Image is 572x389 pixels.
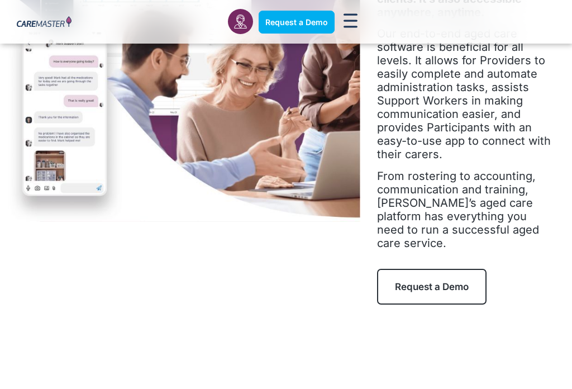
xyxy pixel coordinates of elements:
[340,10,361,34] div: Menu Toggle
[17,16,71,29] img: CareMaster Logo
[259,11,335,34] a: Request a Demo
[395,281,469,292] span: Request a Demo
[377,169,539,250] span: From rostering to accounting, communication and training, [PERSON_NAME]’s aged care platform has ...
[377,27,551,161] span: Our end-to-end aged care software is beneficial for all levels. It allows for Providers to easily...
[377,269,487,305] a: Request a Demo
[265,17,328,27] span: Request a Demo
